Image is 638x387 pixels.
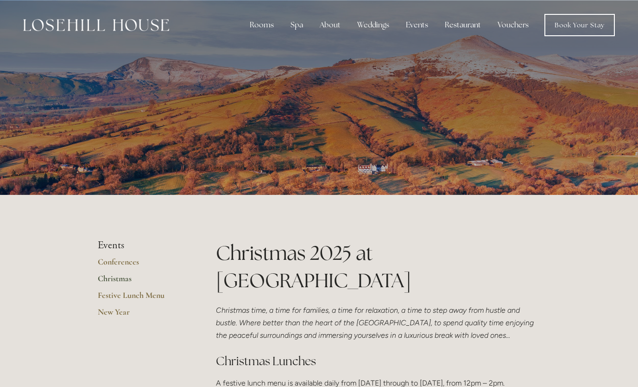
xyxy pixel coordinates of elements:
[98,307,186,323] a: New Year
[312,16,348,34] div: About
[437,16,488,34] div: Restaurant
[490,16,536,34] a: Vouchers
[398,16,436,34] div: Events
[98,290,186,307] a: Festive Lunch Menu
[544,14,615,36] a: Book Your Stay
[216,306,536,340] em: Christmas time, a time for families, a time for relaxation, a time to step away from hustle and b...
[350,16,397,34] div: Weddings
[283,16,310,34] div: Spa
[242,16,281,34] div: Rooms
[216,353,541,369] h2: Christmas Lunches
[98,273,186,290] a: Christmas
[216,239,541,294] h1: Christmas 2025 at [GEOGRAPHIC_DATA]
[98,239,186,252] li: Events
[23,19,169,31] img: Losehill House
[98,257,186,273] a: Conferences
